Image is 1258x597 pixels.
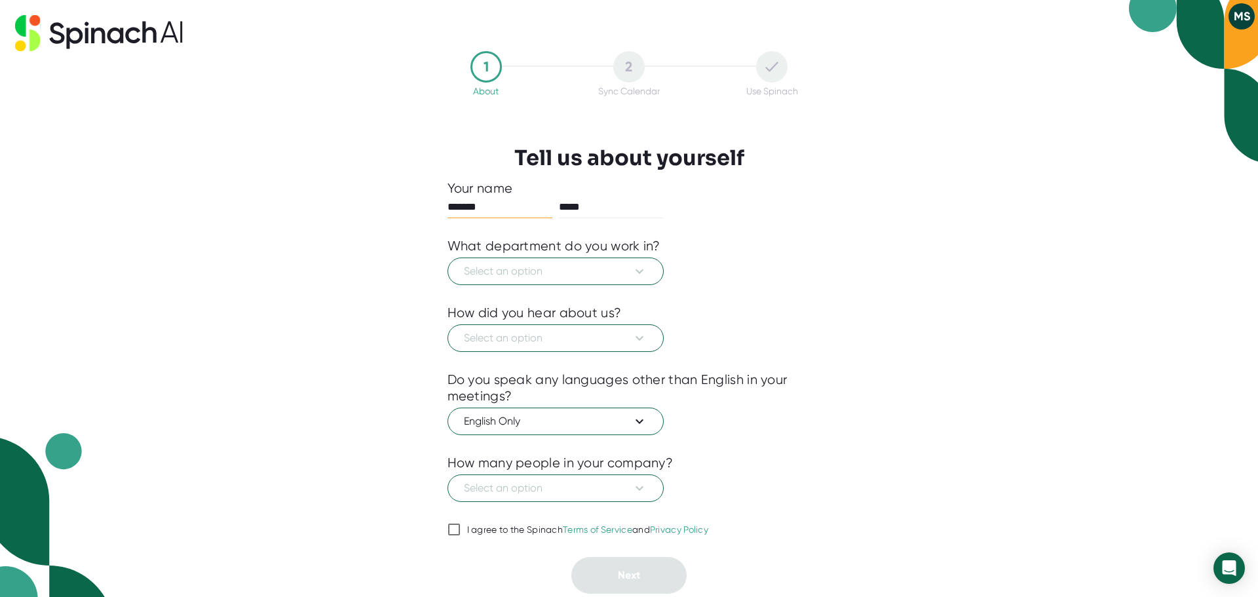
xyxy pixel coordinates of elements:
div: Do you speak any languages other than English in your meetings? [448,372,811,404]
button: Select an option [448,258,664,285]
a: Privacy Policy [650,524,708,535]
button: English Only [448,408,664,435]
div: Use Spinach [746,86,798,96]
button: Select an option [448,474,664,502]
div: About [473,86,499,96]
span: Select an option [464,330,647,346]
button: Next [571,557,687,594]
button: MS [1229,3,1255,29]
div: How many people in your company? [448,455,674,471]
div: What department do you work in? [448,238,660,254]
div: Open Intercom Messenger [1213,552,1245,584]
span: Select an option [464,480,647,496]
span: English Only [464,414,647,429]
button: Select an option [448,324,664,352]
div: How did you hear about us? [448,305,622,321]
h3: Tell us about yourself [514,145,744,170]
span: Next [618,569,640,581]
div: 2 [613,51,645,83]
div: I agree to the Spinach and [467,524,709,536]
span: Select an option [464,263,647,279]
div: Sync Calendar [598,86,660,96]
div: Your name [448,180,811,197]
a: Terms of Service [563,524,632,535]
div: 1 [470,51,502,83]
